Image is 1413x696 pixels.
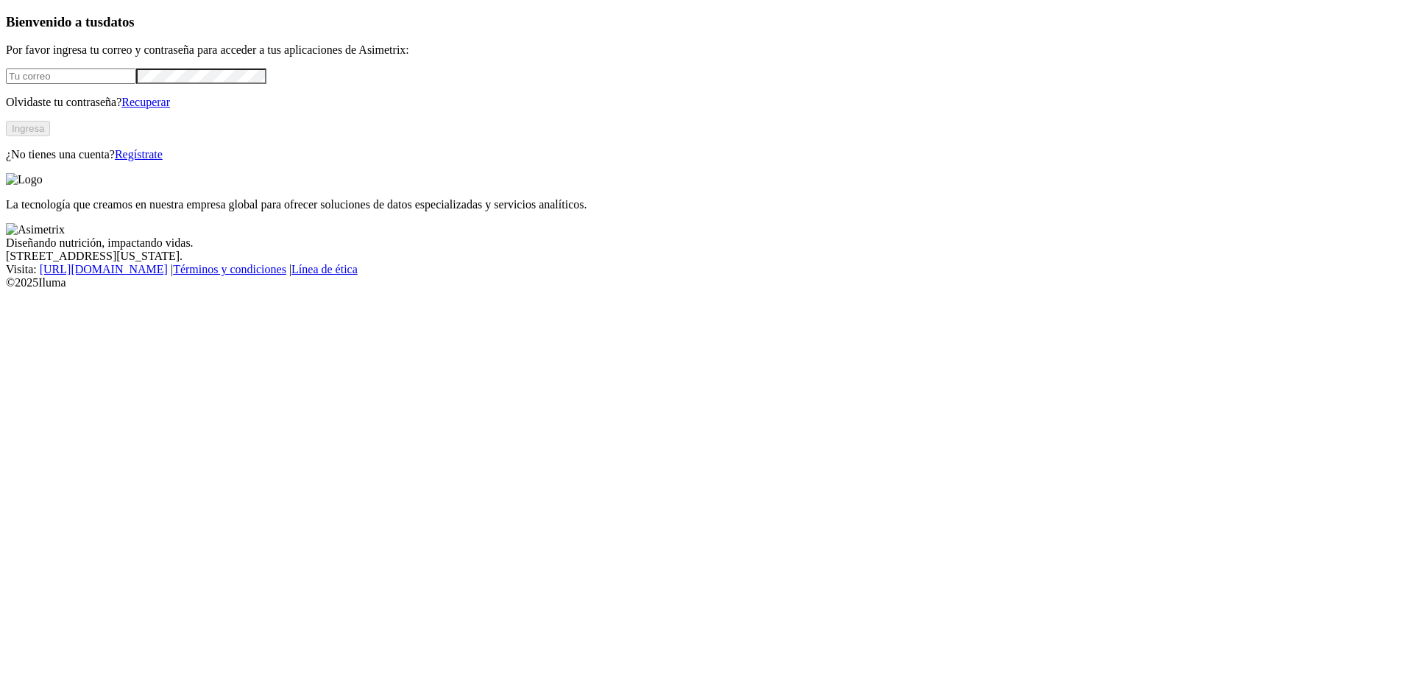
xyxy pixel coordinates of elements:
[6,14,1407,30] h3: Bienvenido a tus
[6,68,136,84] input: Tu correo
[291,263,358,275] a: Línea de ética
[6,148,1407,161] p: ¿No tienes una cuenta?
[6,276,1407,289] div: © 2025 Iluma
[6,198,1407,211] p: La tecnología que creamos en nuestra empresa global para ofrecer soluciones de datos especializad...
[6,96,1407,109] p: Olvidaste tu contraseña?
[115,148,163,161] a: Regístrate
[6,43,1407,57] p: Por favor ingresa tu correo y contraseña para acceder a tus aplicaciones de Asimetrix:
[103,14,135,29] span: datos
[6,263,1407,276] div: Visita : | |
[173,263,286,275] a: Términos y condiciones
[40,263,168,275] a: [URL][DOMAIN_NAME]
[6,250,1407,263] div: [STREET_ADDRESS][US_STATE].
[6,121,50,136] button: Ingresa
[121,96,170,108] a: Recuperar
[6,223,65,236] img: Asimetrix
[6,236,1407,250] div: Diseñando nutrición, impactando vidas.
[6,173,43,186] img: Logo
